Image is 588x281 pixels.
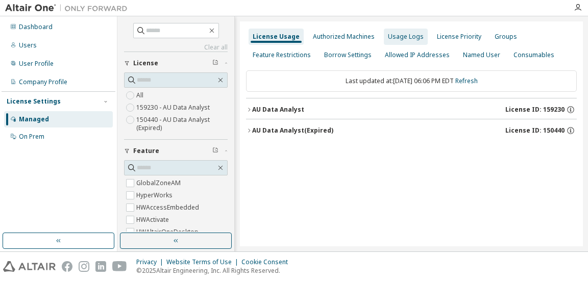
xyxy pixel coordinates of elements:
div: Authorized Machines [313,33,375,41]
div: Cookie Consent [241,258,294,266]
button: License [124,52,228,74]
img: facebook.svg [62,261,72,272]
div: Managed [19,115,49,123]
img: Altair One [5,3,133,13]
label: 159230 - AU Data Analyst [136,101,212,114]
button: AU Data Analyst(Expired)License ID: 150440 [246,119,577,142]
div: Privacy [136,258,166,266]
div: Named User [463,51,500,59]
div: AU Data Analyst [252,106,304,114]
label: GlobalZoneAM [136,177,183,189]
div: Last updated at: [DATE] 06:06 PM EDT [246,70,577,92]
div: On Prem [19,133,44,141]
img: linkedin.svg [95,261,106,272]
div: Feature Restrictions [253,51,311,59]
span: License ID: 159230 [505,106,565,114]
label: 150440 - AU Data Analyst (Expired) [136,114,228,134]
span: Feature [133,147,159,155]
span: Clear filter [212,59,218,67]
label: HWActivate [136,214,171,226]
label: HWAccessEmbedded [136,201,201,214]
img: instagram.svg [79,261,89,272]
a: Clear all [124,43,228,52]
span: Clear filter [212,147,218,155]
label: HWAltairOneDesktop [136,226,201,238]
div: License Settings [7,97,61,106]
span: License [133,59,158,67]
div: Consumables [513,51,554,59]
p: © 2025 Altair Engineering, Inc. All Rights Reserved. [136,266,294,275]
button: AU Data AnalystLicense ID: 159230 [246,98,577,121]
span: License ID: 150440 [505,126,565,135]
img: altair_logo.svg [3,261,56,272]
button: Feature [124,140,228,162]
div: AU Data Analyst (Expired) [252,126,333,135]
div: License Usage [253,33,300,41]
div: Dashboard [19,23,53,31]
div: Allowed IP Addresses [385,51,450,59]
div: Groups [495,33,517,41]
div: License Priority [437,33,481,41]
div: User Profile [19,60,54,68]
label: All [136,89,145,101]
a: Refresh [455,76,478,85]
div: Website Terms of Use [166,258,241,266]
label: HyperWorks [136,189,175,201]
div: Borrow Settings [324,51,372,59]
div: Company Profile [19,78,67,86]
div: Usage Logs [388,33,424,41]
div: Users [19,41,37,49]
img: youtube.svg [112,261,127,272]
